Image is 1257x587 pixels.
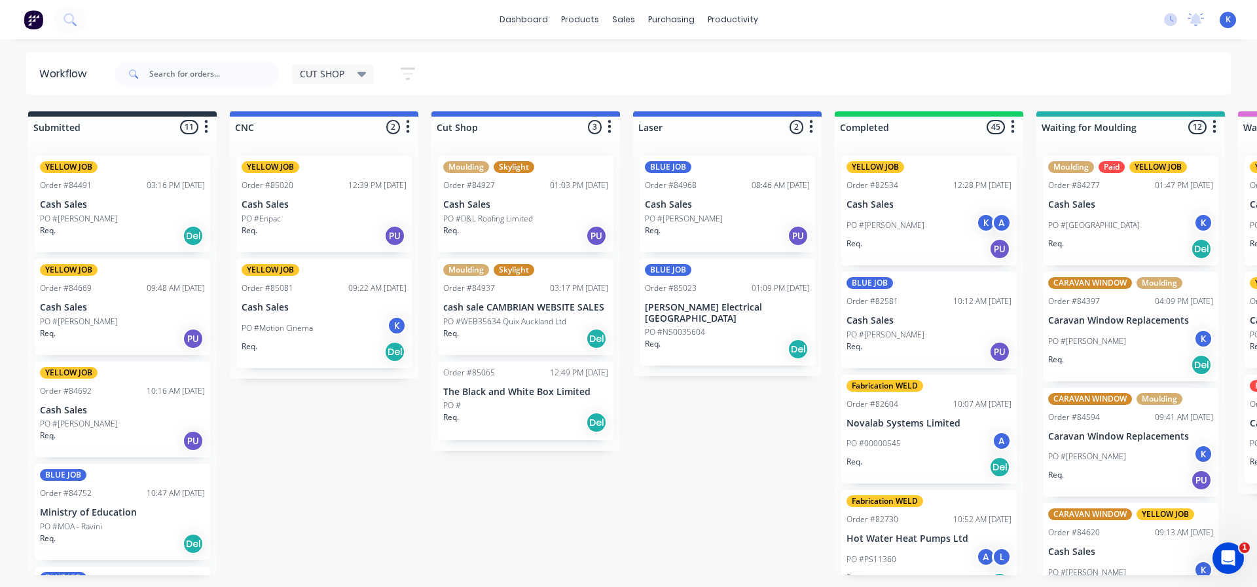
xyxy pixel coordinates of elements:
[992,547,1011,567] div: L
[40,418,118,430] p: PO #[PERSON_NAME]
[847,238,862,250] p: Req.
[1048,219,1140,231] p: PO #[GEOGRAPHIC_DATA]
[555,10,606,29] div: products
[40,430,56,442] p: Req.
[40,507,205,518] p: Ministry of Education
[40,302,205,313] p: Cash Sales
[443,367,495,379] div: Order #85065
[1226,14,1231,26] span: K
[701,10,765,29] div: productivity
[847,199,1011,210] p: Cash Sales
[1048,161,1094,173] div: Moulding
[1048,315,1213,326] p: Caravan Window Replacements
[645,213,723,225] p: PO #[PERSON_NAME]
[443,387,608,398] p: The Black and White Box Limited
[236,156,412,252] div: YELLOW JOBOrder #8502012:39 PM [DATE]Cash SalesPO #EnpacReq.PU
[443,411,459,423] p: Req.
[550,282,608,294] div: 03:17 PM [DATE]
[847,418,1011,429] p: Novalab Systems Limited
[40,469,86,481] div: BLUE JOB
[493,10,555,29] a: dashboard
[645,225,661,237] p: Req.
[847,329,924,341] p: PO #[PERSON_NAME]
[1048,295,1100,307] div: Order #84397
[40,521,102,533] p: PO #MOA - Ravini
[40,225,56,237] p: Req.
[953,514,1011,525] div: 10:52 AM [DATE]
[242,213,281,225] p: PO #Enpac
[443,199,608,210] p: Cash Sales
[40,199,205,210] p: Cash Sales
[640,156,815,252] div: BLUE JOBOrder #8496808:46 AM [DATE]Cash SalesPO #[PERSON_NAME]Req.PU
[1191,238,1212,259] div: Del
[384,225,405,246] div: PU
[1048,238,1064,250] p: Req.
[953,295,1011,307] div: 10:12 AM [DATE]
[847,277,893,289] div: BLUE JOB
[183,533,204,554] div: Del
[847,180,898,191] div: Order #82534
[1048,451,1126,463] p: PO #[PERSON_NAME]
[847,456,862,468] p: Req.
[438,362,613,440] div: Order #8506512:49 PM [DATE]The Black and White Box LimitedPO #Req.Del
[147,180,205,191] div: 03:16 PM [DATE]
[550,180,608,191] div: 01:03 PM [DATE]
[645,264,691,276] div: BLUE JOB
[989,341,1010,362] div: PU
[1129,161,1187,173] div: YELLOW JOB
[645,338,661,350] p: Req.
[606,10,642,29] div: sales
[1193,329,1213,349] div: K
[841,272,1017,368] div: BLUE JOBOrder #8258110:12 AM [DATE]Cash SalesPO #[PERSON_NAME]Req.PU
[645,302,810,324] p: [PERSON_NAME] Electrical [GEOGRAPHIC_DATA]
[752,180,810,191] div: 08:46 AM [DATE]
[645,180,697,191] div: Order #84968
[35,156,210,252] div: YELLOW JOBOrder #8449103:16 PM [DATE]Cash SalesPO #[PERSON_NAME]Req.Del
[242,341,257,352] p: Req.
[183,430,204,451] div: PU
[443,316,566,328] p: PO #WEB35634 Quix Auckland Ltd
[438,156,613,252] div: MouldingSkylightOrder #8492701:03 PM [DATE]Cash SalesPO #D&L Roofing LimitedReq.PU
[40,161,98,173] div: YELLOW JOB
[640,259,815,366] div: BLUE JOBOrder #8502301:09 PM [DATE][PERSON_NAME] Electrical [GEOGRAPHIC_DATA]PO #NS0035604Req.Del
[1193,560,1213,580] div: K
[183,225,204,246] div: Del
[1155,527,1213,539] div: 09:13 AM [DATE]
[242,322,313,334] p: PO #Motion Cinema
[443,264,489,276] div: Moulding
[1191,470,1212,491] div: PU
[40,316,118,328] p: PO #[PERSON_NAME]
[242,199,407,210] p: Cash Sales
[39,66,93,82] div: Workflow
[40,264,98,276] div: YELLOW JOB
[847,533,1011,544] p: Hot Water Heat Pumps Ltd
[1099,161,1125,173] div: Paid
[953,180,1011,191] div: 12:28 PM [DATE]
[1048,469,1064,481] p: Req.
[242,161,299,173] div: YELLOW JOB
[1048,335,1126,347] p: PO #[PERSON_NAME]
[847,341,862,352] p: Req.
[847,514,898,525] div: Order #82730
[35,259,210,355] div: YELLOW JOBOrder #8466909:48 AM [DATE]Cash SalesPO #[PERSON_NAME]Req.PU
[1155,295,1213,307] div: 04:09 PM [DATE]
[40,213,118,225] p: PO #[PERSON_NAME]
[35,464,210,560] div: BLUE JOBOrder #8475210:47 AM [DATE]Ministry of EducationPO #MOA - RaviniReq.Del
[242,302,407,313] p: Cash Sales
[438,259,613,355] div: MouldingSkylightOrder #8493703:17 PM [DATE]cash sale CAMBRIAN WEBSITE SALESPO #WEB35634 Quix Auck...
[443,180,495,191] div: Order #84927
[1137,508,1194,520] div: YELLOW JOB
[847,219,924,231] p: PO #[PERSON_NAME]
[1193,444,1213,464] div: K
[847,495,923,507] div: Fabrication WELD
[40,405,205,416] p: Cash Sales
[443,328,459,339] p: Req.
[586,328,607,349] div: Del
[387,316,407,335] div: K
[242,282,293,294] div: Order #85081
[147,385,205,397] div: 10:16 AM [DATE]
[1048,393,1132,405] div: CARAVAN WINDOW
[586,412,607,433] div: Del
[953,398,1011,410] div: 10:07 AM [DATE]
[494,264,534,276] div: Skylight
